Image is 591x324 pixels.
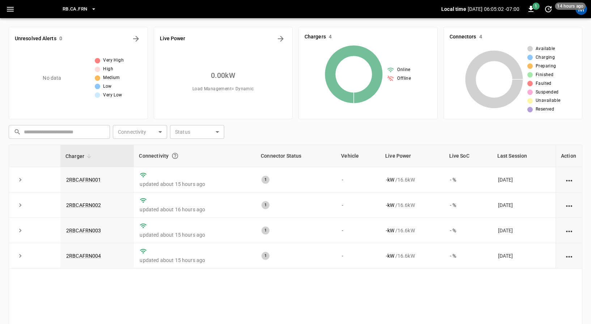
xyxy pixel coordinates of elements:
p: updated about 15 hours ago [140,231,250,238]
span: Very High [103,57,124,64]
h6: Unresolved Alerts [15,35,56,43]
th: Action [556,145,582,167]
span: 1 [532,3,540,10]
button: expand row [15,200,26,211]
div: / 16.6 kW [386,227,438,234]
h6: Chargers [305,33,326,41]
span: Finished [536,71,553,79]
th: Live Power [380,145,444,167]
th: Last Session [492,145,556,167]
span: 14 hours ago [555,3,586,10]
div: 1 [262,176,269,184]
span: Medium [103,74,120,82]
td: - % [444,167,492,192]
td: [DATE] [492,167,556,192]
div: / 16.6 kW [386,252,438,259]
p: - kW [386,227,394,234]
div: action cell options [565,176,574,183]
p: No data [43,74,61,82]
div: action cell options [565,202,574,209]
th: Live SoC [444,145,492,167]
div: action cell options [565,227,574,234]
button: set refresh interval [543,3,554,15]
p: [DATE] 06:05:02 -07:00 [468,5,519,13]
button: expand row [15,250,26,261]
td: - [336,192,380,218]
td: - [336,243,380,269]
span: Faulted [536,80,552,87]
div: action cell options [565,252,574,259]
p: updated about 15 hours ago [140,257,250,264]
span: RB.CA.FRN [63,5,87,13]
button: Energy Overview [275,33,286,45]
td: - [336,218,380,243]
p: Local time [441,5,466,13]
h6: 0 [59,35,62,43]
span: Load Management = Dynamic [192,86,254,93]
span: High [103,66,113,73]
div: / 16.6 kW [386,176,438,183]
button: RB.CA.FRN [60,2,99,16]
p: - kW [386,176,394,183]
p: - kW [386,202,394,209]
h6: 4 [329,33,332,41]
td: [DATE] [492,192,556,218]
td: - % [444,192,492,218]
span: Charging [536,54,555,61]
a: 2RBCAFRN004 [66,253,101,259]
td: [DATE] [492,218,556,243]
td: - [336,167,380,192]
div: 1 [262,252,269,260]
span: Very Low [103,92,122,99]
h6: 0.00 kW [211,70,235,81]
td: - % [444,243,492,269]
td: - % [444,218,492,243]
div: 1 [262,227,269,234]
button: expand row [15,174,26,185]
button: expand row [15,225,26,236]
h6: Live Power [160,35,186,43]
span: Online [397,66,410,74]
div: / 16.6 kW [386,202,438,209]
h6: Connectors [450,33,476,41]
div: 1 [262,201,269,209]
span: Low [103,83,111,90]
p: updated about 16 hours ago [140,206,250,213]
span: Charger [65,152,94,161]
th: Vehicle [336,145,380,167]
span: Preparing [536,63,556,70]
div: Connectivity [139,149,251,162]
span: Unavailable [536,97,560,104]
a: 2RBCAFRN001 [66,177,101,183]
p: - kW [386,252,394,259]
button: All Alerts [130,33,142,45]
span: Suspended [536,89,559,96]
button: Connection between the charger and our software. [169,149,182,162]
span: Available [536,45,555,53]
td: [DATE] [492,243,556,269]
a: 2RBCAFRN002 [66,202,101,208]
h6: 4 [479,33,482,41]
span: Reserved [536,106,554,113]
span: Offline [397,75,411,82]
th: Connector Status [256,145,336,167]
a: 2RBCAFRN003 [66,228,101,233]
p: updated about 15 hours ago [140,180,250,188]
